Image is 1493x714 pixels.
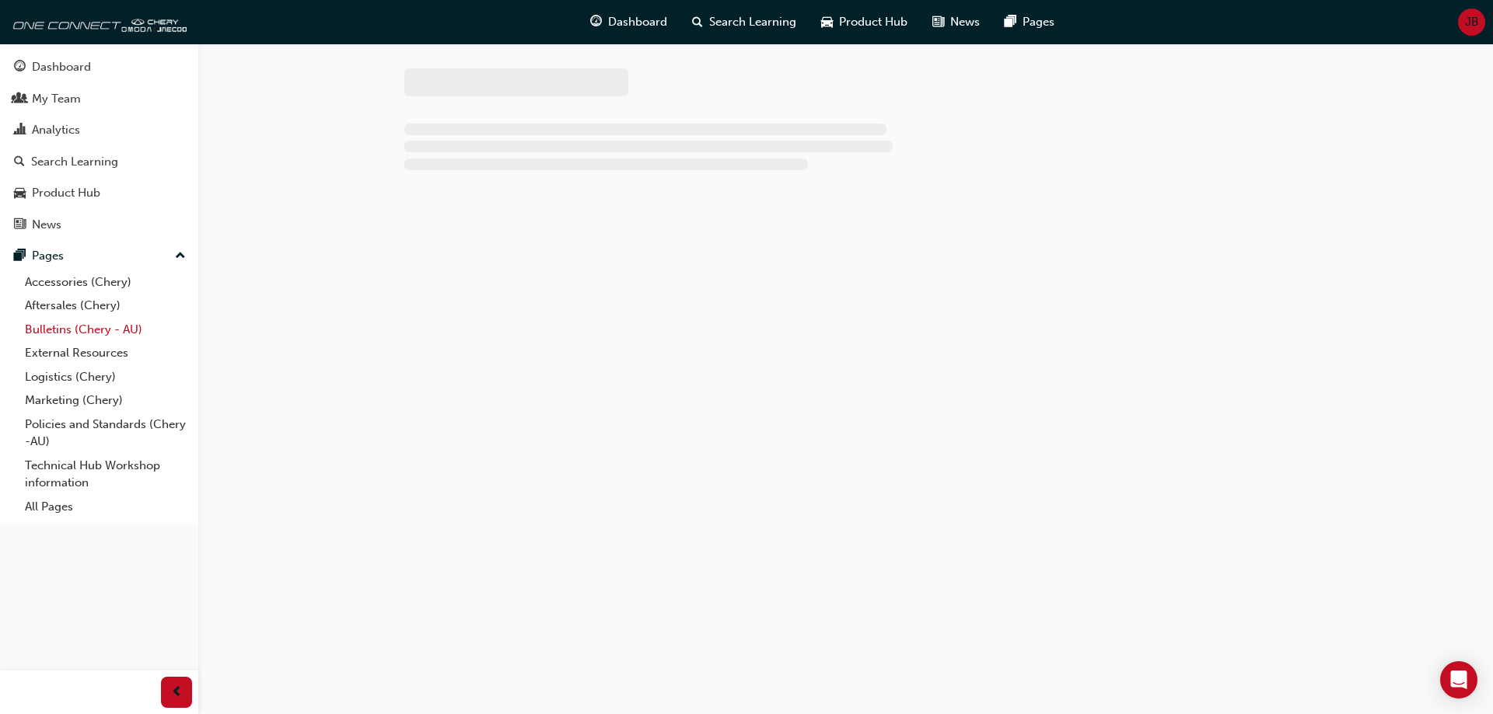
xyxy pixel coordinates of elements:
[709,13,796,31] span: Search Learning
[6,116,192,145] a: Analytics
[821,12,833,32] span: car-icon
[19,365,192,389] a: Logistics (Chery)
[32,216,61,234] div: News
[32,247,64,265] div: Pages
[19,318,192,342] a: Bulletins (Chery - AU)
[6,85,192,113] a: My Team
[680,6,809,38] a: search-iconSearch Learning
[14,61,26,75] span: guage-icon
[6,53,192,82] a: Dashboard
[809,6,920,38] a: car-iconProduct Hub
[14,186,26,200] span: car-icon
[14,124,26,138] span: chart-icon
[992,6,1067,38] a: pages-iconPages
[19,454,192,495] a: Technical Hub Workshop information
[171,683,183,702] span: prev-icon
[950,13,980,31] span: News
[19,495,192,519] a: All Pages
[14,92,26,106] span: people-icon
[32,121,80,139] div: Analytics
[19,294,192,318] a: Aftersales (Chery)
[19,270,192,294] a: Accessories (Chery)
[19,388,192,413] a: Marketing (Chery)
[14,249,26,263] span: pages-icon
[932,12,944,32] span: news-icon
[14,218,26,232] span: news-icon
[692,12,703,32] span: search-icon
[6,179,192,207] a: Product Hub
[6,242,192,270] button: Pages
[19,413,192,454] a: Policies and Standards (Chery -AU)
[1458,9,1485,36] button: JB
[1005,12,1016,32] span: pages-icon
[839,13,907,31] span: Product Hub
[32,90,81,108] div: My Team
[14,155,25,169] span: search-icon
[1023,13,1054,31] span: Pages
[1440,661,1477,698] div: Open Intercom Messenger
[6,148,192,176] a: Search Learning
[8,6,187,37] img: oneconnect
[590,12,602,32] span: guage-icon
[578,6,680,38] a: guage-iconDashboard
[175,246,186,266] span: up-icon
[608,13,667,31] span: Dashboard
[920,6,992,38] a: news-iconNews
[1465,13,1479,31] span: JB
[32,184,100,202] div: Product Hub
[6,50,192,242] button: DashboardMy TeamAnalyticsSearch LearningProduct HubNews
[6,211,192,239] a: News
[32,58,91,76] div: Dashboard
[31,153,118,171] div: Search Learning
[19,341,192,365] a: External Resources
